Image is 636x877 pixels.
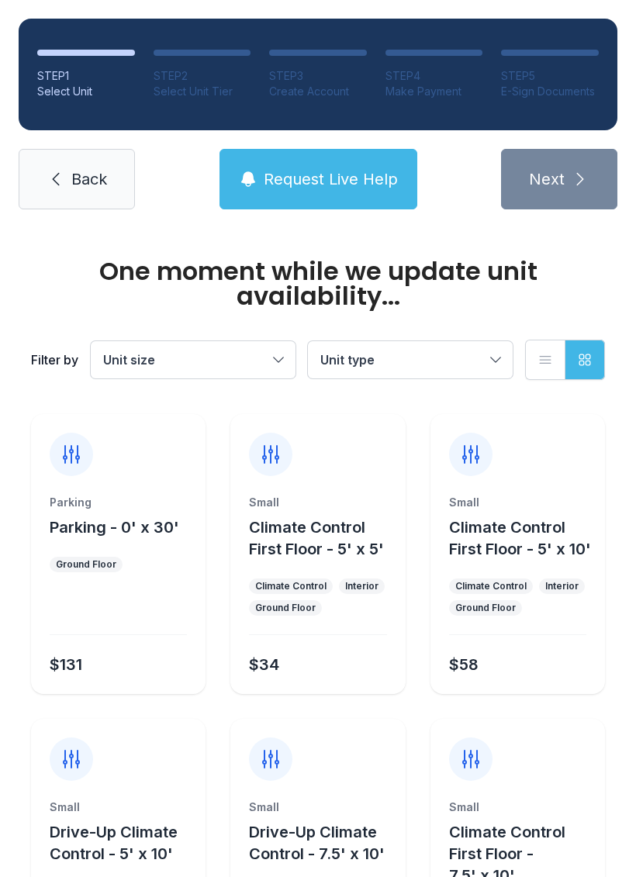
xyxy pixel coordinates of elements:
[449,518,591,558] span: Climate Control First Floor - 5' x 10'
[255,580,327,592] div: Climate Control
[449,799,586,815] div: Small
[255,602,316,614] div: Ground Floor
[103,352,155,368] span: Unit size
[249,654,279,675] div: $34
[50,823,178,863] span: Drive-Up Climate Control - 5' x 10'
[320,352,375,368] span: Unit type
[154,84,251,99] div: Select Unit Tier
[345,580,378,592] div: Interior
[455,602,516,614] div: Ground Floor
[501,84,599,99] div: E-Sign Documents
[50,516,179,538] button: Parking - 0' x 30'
[449,495,586,510] div: Small
[50,518,179,537] span: Parking - 0' x 30'
[449,516,599,560] button: Climate Control First Floor - 5' x 10'
[249,518,384,558] span: Climate Control First Floor - 5' x 5'
[50,495,187,510] div: Parking
[455,580,527,592] div: Climate Control
[50,799,187,815] div: Small
[264,168,398,190] span: Request Live Help
[56,558,116,571] div: Ground Floor
[269,68,367,84] div: STEP 3
[385,68,483,84] div: STEP 4
[545,580,579,592] div: Interior
[449,654,479,675] div: $58
[50,654,82,675] div: $131
[308,341,513,378] button: Unit type
[31,350,78,369] div: Filter by
[249,495,386,510] div: Small
[50,821,199,865] button: Drive-Up Climate Control - 5' x 10'
[249,821,399,865] button: Drive-Up Climate Control - 7.5' x 10'
[269,84,367,99] div: Create Account
[91,341,296,378] button: Unit size
[31,259,605,309] div: One moment while we update unit availability...
[37,84,135,99] div: Select Unit
[501,68,599,84] div: STEP 5
[529,168,565,190] span: Next
[154,68,251,84] div: STEP 2
[249,823,385,863] span: Drive-Up Climate Control - 7.5' x 10'
[249,516,399,560] button: Climate Control First Floor - 5' x 5'
[37,68,135,84] div: STEP 1
[71,168,107,190] span: Back
[249,799,386,815] div: Small
[385,84,483,99] div: Make Payment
